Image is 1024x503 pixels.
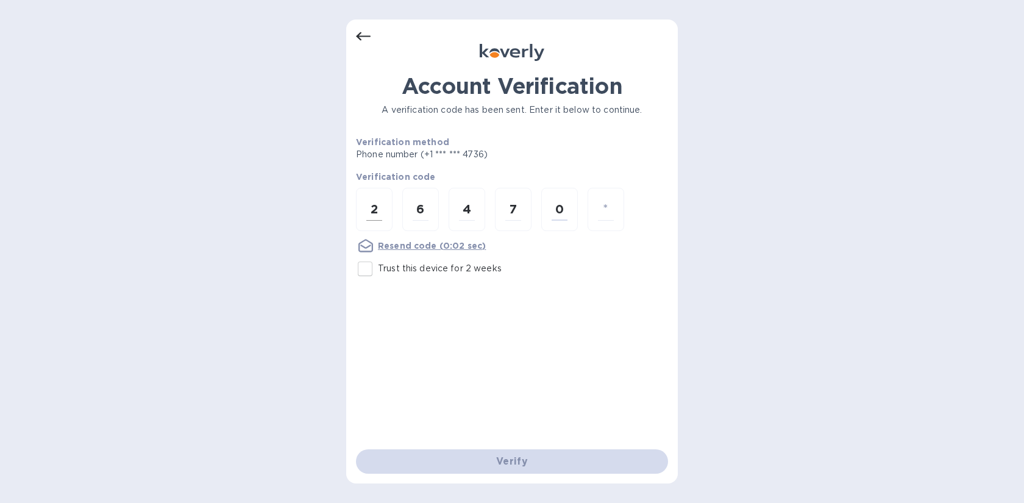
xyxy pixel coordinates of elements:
[378,262,502,275] p: Trust this device for 2 weeks
[378,241,486,251] u: Resend code (0:02 sec)
[356,148,581,161] p: Phone number (+1 *** *** 4736)
[356,73,668,99] h1: Account Verification
[356,171,668,183] p: Verification code
[356,104,668,116] p: A verification code has been sent. Enter it below to continue.
[356,137,449,147] b: Verification method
